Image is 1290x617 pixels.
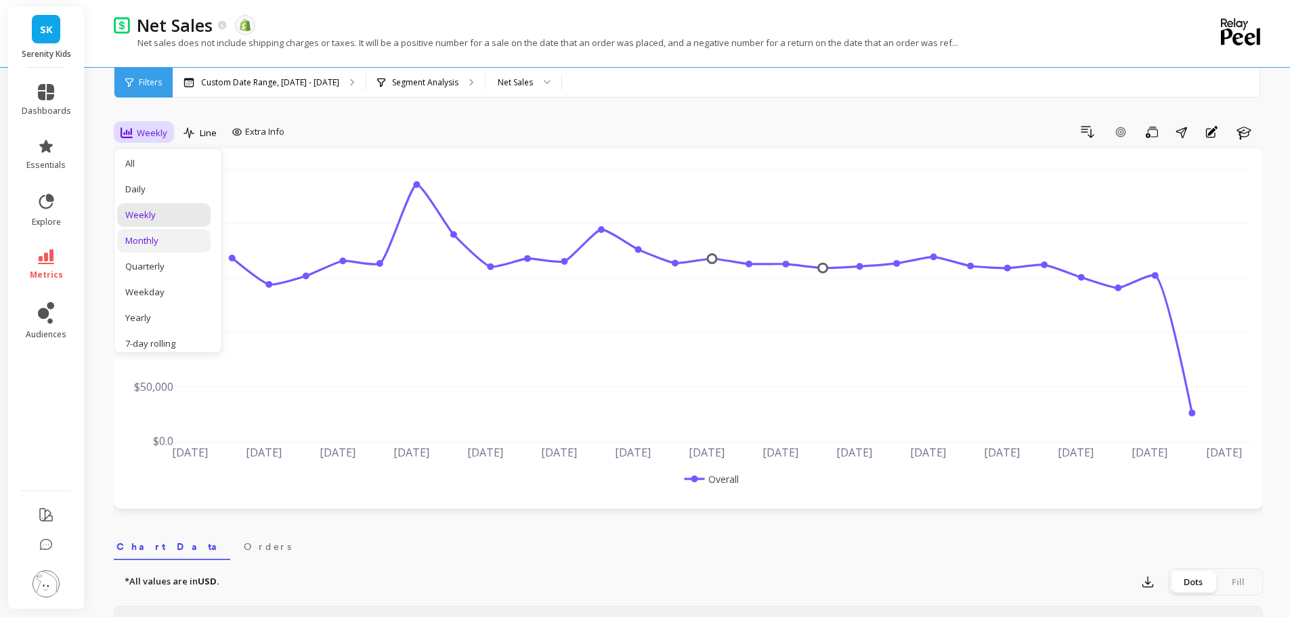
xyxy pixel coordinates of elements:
[137,14,213,37] p: Net Sales
[125,209,202,221] div: Weekly
[245,125,284,139] span: Extra Info
[1171,571,1216,593] div: Dots
[125,234,202,247] div: Monthly
[1216,571,1260,593] div: Fill
[239,19,251,31] img: api.shopify.svg
[33,570,60,597] img: profile picture
[125,337,202,350] div: 7-day rolling
[244,540,291,553] span: Orders
[198,575,219,587] strong: USD.
[114,37,958,49] p: Net sales does not include shipping charges or taxes. It will be a positive number for a sale on ...
[125,157,202,170] div: All
[125,183,202,196] div: Daily
[22,49,71,60] p: Serenity Kids
[26,160,66,171] span: essentials
[32,217,61,228] span: explore
[116,540,228,553] span: Chart Data
[392,77,458,88] p: Segment Analysis
[137,127,167,140] span: Weekly
[201,77,339,88] p: Custom Date Range, [DATE] - [DATE]
[114,529,1263,560] nav: Tabs
[125,312,202,324] div: Yearly
[139,77,162,88] span: Filters
[26,329,66,340] span: audiences
[125,575,219,589] p: *All values are in
[125,286,202,299] div: Weekday
[114,16,130,33] img: header icon
[22,106,71,116] span: dashboards
[200,127,217,140] span: Line
[498,76,533,89] div: Net Sales
[40,22,53,37] span: SK
[125,260,202,273] div: Quarterly
[30,270,63,280] span: metrics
